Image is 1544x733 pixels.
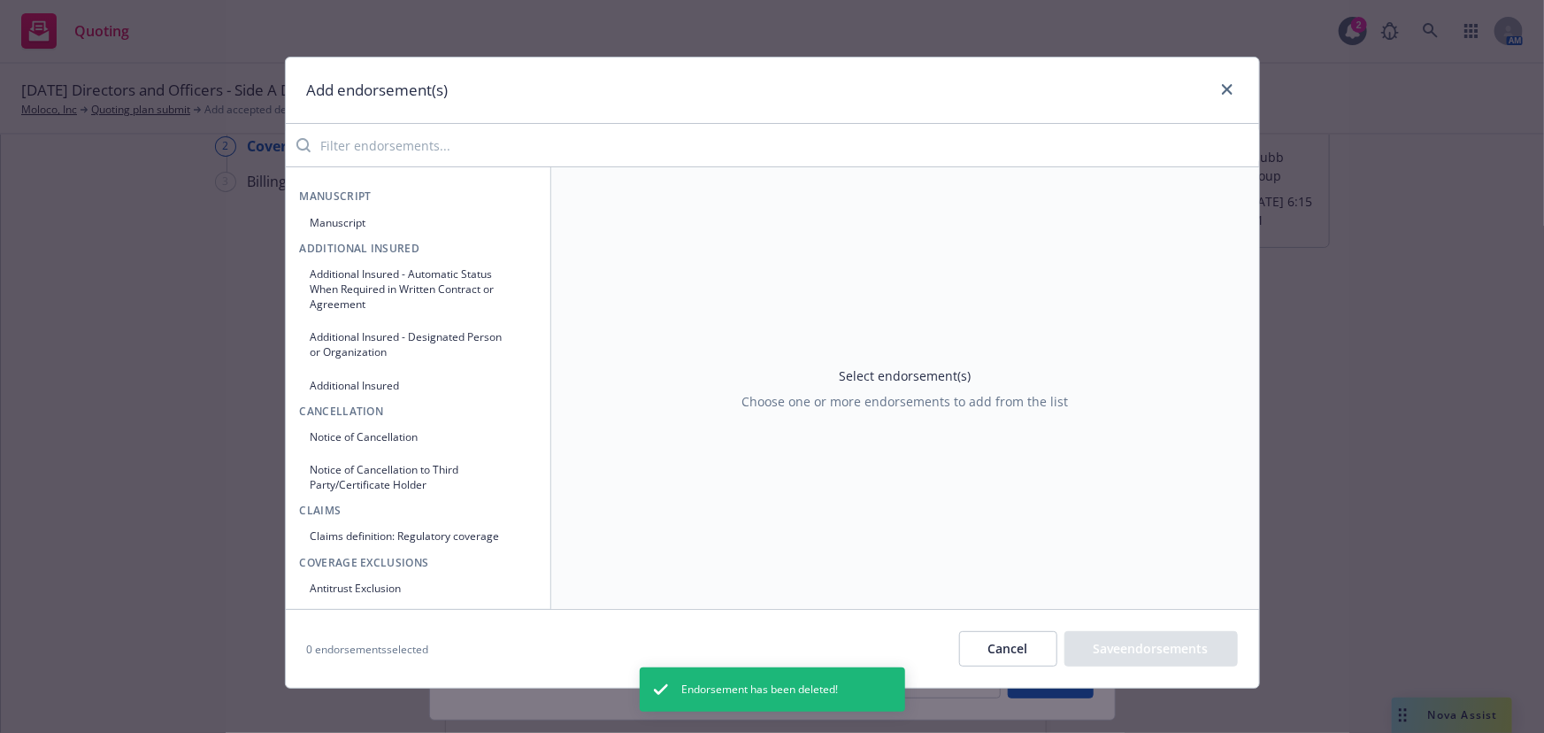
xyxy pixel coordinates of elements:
button: Claims definition: Regulatory coverage [300,521,536,551]
svg: Search [296,138,311,152]
button: Notice of Cancellation to Third Party/Certificate Holder [300,455,536,499]
span: Additional Insured [300,241,536,256]
a: close [1217,79,1238,100]
button: Cancel [959,631,1057,667]
h1: Add endorsement(s) [307,79,449,102]
span: Endorsement has been deleted! [682,682,839,698]
button: Communicable Disease Exclusion [300,606,536,636]
span: Manuscript [300,189,536,204]
button: Manuscript [300,208,536,237]
span: Choose one or more endorsements to add from the list [741,392,1068,411]
button: Additional Insured [300,371,536,400]
span: Coverage Exclusions [300,555,536,570]
button: Additional Insured - Automatic Status When Required in Written Contract or Agreement [300,259,536,319]
span: Claims [300,503,536,518]
button: Notice of Cancellation [300,422,536,451]
div: Select endorsement(s) [741,366,1068,411]
span: Cancellation [300,404,536,419]
input: Filter endorsements... [311,127,1259,163]
span: 0 endorsements selected [307,642,429,657]
button: Additional Insured - Designated Person or Organization [300,322,536,366]
button: Antitrust Exclusion [300,574,536,603]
